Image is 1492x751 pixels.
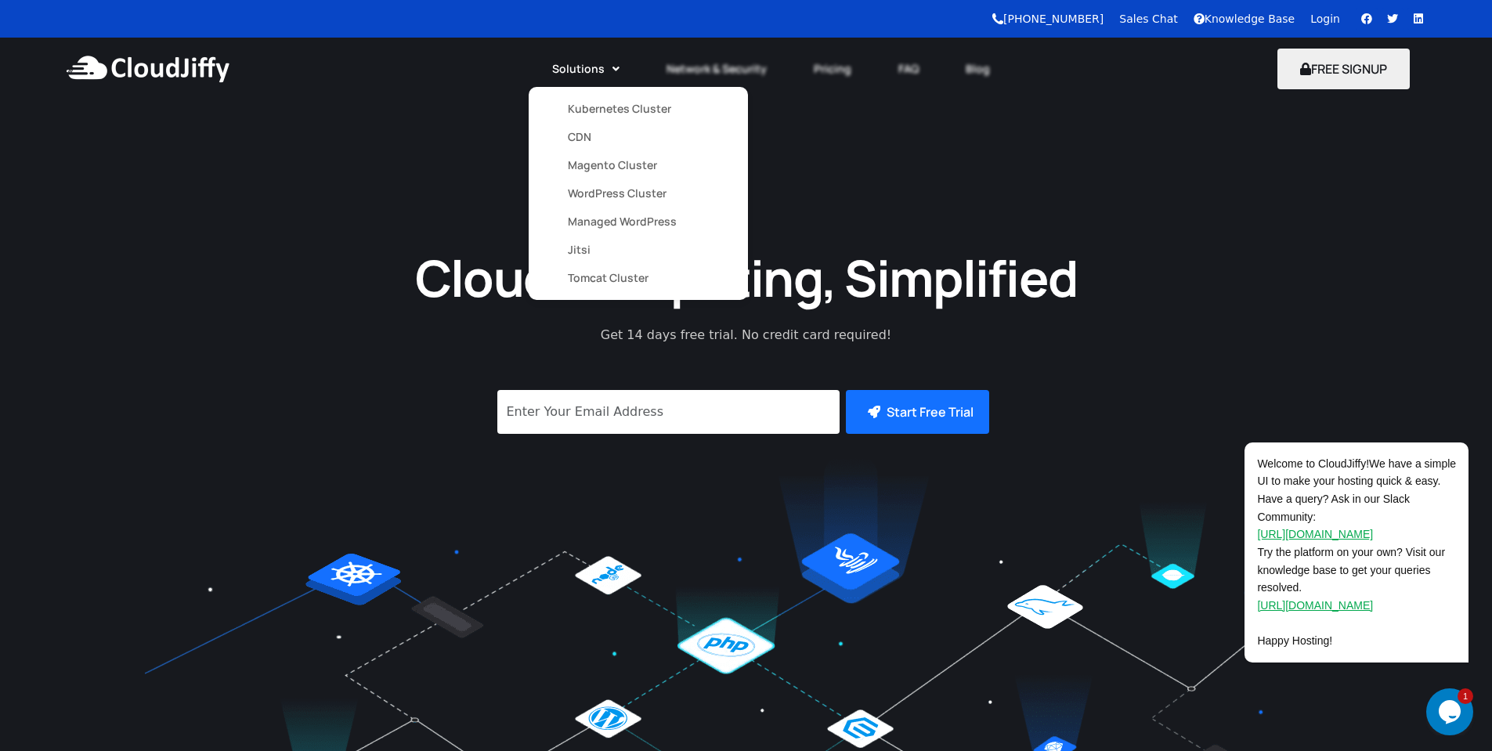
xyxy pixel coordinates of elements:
a: Tomcat Cluster [568,264,709,292]
a: Jitsi [568,236,709,264]
iframe: chat widget [1194,301,1476,681]
a: FREE SIGNUP [1277,60,1410,78]
iframe: chat widget [1426,688,1476,735]
a: Network & Security [643,52,790,86]
a: Login [1310,13,1340,25]
input: Enter Your Email Address [497,390,840,434]
a: Kubernetes Cluster [568,95,709,123]
a: CDN [568,123,709,151]
a: WordPress Cluster [568,179,709,208]
a: Sales Chat [1119,13,1177,25]
button: FREE SIGNUP [1277,49,1410,89]
p: Get 14 days free trial. No credit card required! [531,326,962,345]
a: Solutions [529,52,643,86]
h1: Cloud Computing, Simplified [394,245,1099,310]
a: Knowledge Base [1194,13,1295,25]
a: [PHONE_NUMBER] [992,13,1104,25]
a: Magento Cluster [568,151,709,179]
a: FAQ [875,52,942,86]
button: Start Free Trial [846,390,989,434]
a: Blog [942,52,1013,86]
a: Pricing [790,52,875,86]
a: Managed WordPress [568,208,709,236]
